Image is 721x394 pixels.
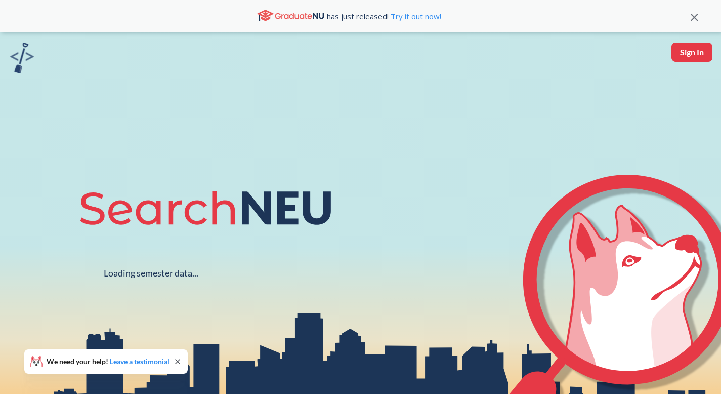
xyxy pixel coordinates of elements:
span: We need your help! [47,358,169,365]
span: has just released! [327,11,441,22]
a: Leave a testimonial [110,357,169,366]
a: sandbox logo [10,43,34,76]
a: Try it out now! [389,11,441,21]
button: Sign In [671,43,712,62]
div: Loading semester data... [104,267,198,279]
img: sandbox logo [10,43,34,73]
